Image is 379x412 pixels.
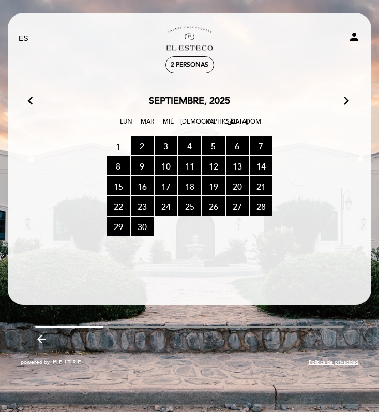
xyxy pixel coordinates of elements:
i: arrow_forward_ios [342,95,351,108]
span: powered by [21,359,50,366]
span: 28 [250,196,272,216]
a: Política de privacidad [309,359,358,366]
span: 25 [178,196,201,216]
span: 21 [250,176,272,195]
span: 10 [155,156,177,175]
span: 2 [131,136,154,155]
span: 29 [107,217,130,236]
i: arrow_back_ios [28,95,37,108]
span: Mar [138,116,156,135]
a: Bodega El Esteco [140,24,238,53]
span: 14 [250,156,272,175]
span: 11 [178,156,201,175]
span: 12 [202,156,225,175]
img: MEITRE [52,360,82,365]
span: 16 [131,176,154,195]
span: 17 [155,176,177,195]
span: 24 [155,196,177,216]
span: 5 [202,136,225,155]
span: 23 [131,196,154,216]
span: 8 [107,156,130,175]
span: 3 [155,136,177,155]
i: person [348,30,360,43]
span: 18 [178,176,201,195]
span: 27 [226,196,249,216]
i: arrow_backward [35,333,48,345]
span: 15 [107,176,130,195]
span: septiembre, 2025 [149,95,230,108]
span: 6 [226,136,249,155]
span: 7 [250,136,272,155]
span: 22 [107,196,130,216]
span: [DEMOGRAPHIC_DATA] [180,116,199,135]
span: 26 [202,196,225,216]
span: 20 [226,176,249,195]
span: Mié [159,116,177,135]
span: 2 personas [171,61,208,69]
span: Lun [117,116,135,135]
span: 19 [202,176,225,195]
span: 4 [178,136,201,155]
span: Sáb [223,116,241,135]
span: Dom [244,116,262,135]
span: Vie [202,116,220,135]
span: 9 [131,156,154,175]
a: powered by [21,359,82,366]
span: 30 [131,217,154,236]
span: 1 [107,136,130,156]
span: 13 [226,156,249,175]
button: person [348,30,360,46]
